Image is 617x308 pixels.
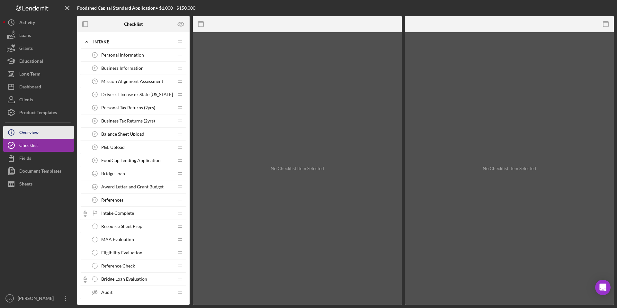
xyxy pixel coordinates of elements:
[271,166,324,171] div: No Checklist Item Selected
[101,237,134,242] span: MAA Evaluation
[19,16,35,31] div: Activity
[101,145,125,150] span: P&L Upload
[19,80,41,95] div: Dashboard
[3,68,74,80] button: Long-Term
[101,92,173,97] span: Driver's License or State [US_STATE]
[19,106,57,121] div: Product Templates
[124,22,143,27] b: Checklist
[94,67,96,70] tspan: 2
[94,93,96,96] tspan: 4
[93,198,96,202] tspan: 12
[94,132,96,136] tspan: 7
[94,106,96,109] tspan: 5
[19,177,32,192] div: Sheets
[101,79,163,84] span: Mission Alignment Assessment
[19,165,61,179] div: Document Templates
[101,131,144,137] span: Balance Sheet Upload
[3,80,74,93] button: Dashboard
[101,211,134,216] span: Intake Complete
[77,5,156,11] b: Foodshed Capital Standard Application
[3,177,74,190] button: Sheets
[94,146,96,149] tspan: 8
[101,158,161,163] span: FoodCap Lending Application
[101,290,112,295] span: Audit
[93,185,96,188] tspan: 11
[3,152,74,165] button: Fields
[8,297,12,300] text: AA
[3,165,74,177] button: Document Templates
[77,5,195,11] div: • $1,000 - $150,000
[19,55,43,69] div: Educational
[101,263,135,268] span: Reference Check
[19,152,31,166] div: Fields
[93,39,174,44] div: Intake
[3,292,74,305] button: AA[PERSON_NAME]
[19,93,33,108] div: Clients
[16,292,58,306] div: [PERSON_NAME]
[101,105,155,110] span: Personal Tax Returns (2yrs)
[101,224,142,229] span: Resource Sheet Prep
[101,197,123,203] span: References
[94,119,96,122] tspan: 6
[94,80,96,83] tspan: 3
[19,29,31,43] div: Loans
[101,66,144,71] span: Business Information
[93,172,96,175] tspan: 10
[3,29,74,42] button: Loans
[19,42,33,56] div: Grants
[101,184,164,189] span: Award Letter and Grant Budget
[101,250,142,255] span: Eligibility Evaluation
[3,42,74,55] button: Grants
[3,55,74,68] button: Educational
[3,139,74,152] button: Checklist
[19,68,40,82] div: Long-Term
[3,106,74,119] button: Product Templates
[101,276,147,282] span: Bridge Loan Evaluation
[94,53,96,57] tspan: 1
[19,139,38,153] div: Checklist
[3,126,74,139] button: Overview
[3,16,74,29] button: Activity
[595,280,611,295] div: Open Intercom Messenger
[94,159,96,162] tspan: 9
[3,93,74,106] button: Clients
[19,126,39,140] div: Overview
[101,118,155,123] span: Business Tax Returns (2yrs)
[101,52,144,58] span: Personal Information
[483,166,536,171] div: No Checklist Item Selected
[101,171,125,176] span: Bridge Loan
